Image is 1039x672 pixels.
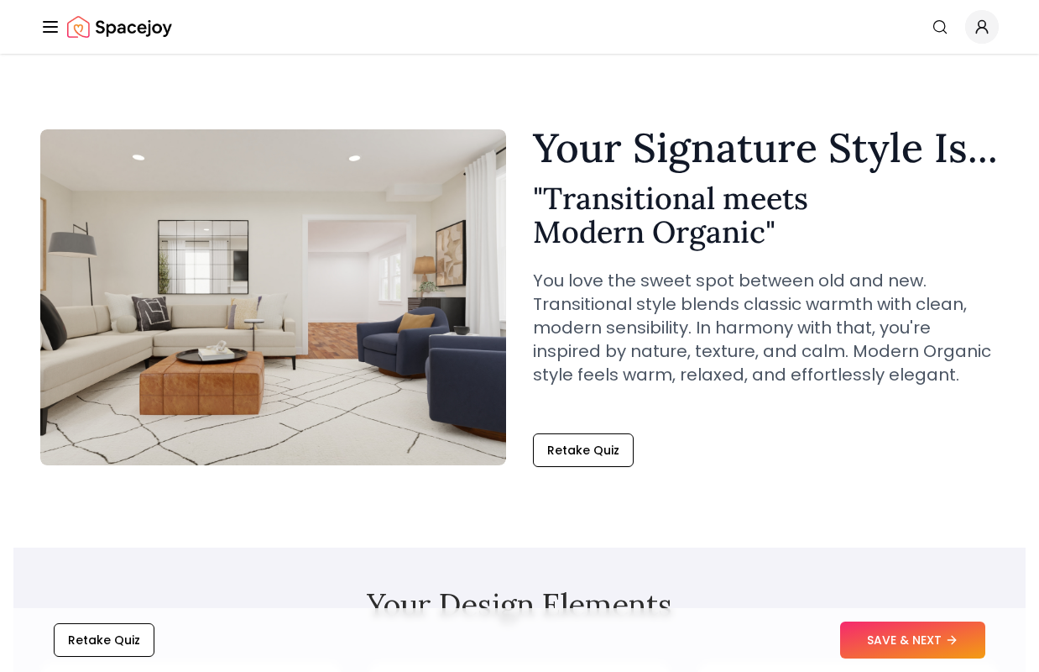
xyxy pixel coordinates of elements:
p: You love the sweet spot between old and new. Transitional style blends classic warmth with clean,... [533,269,999,386]
button: Retake Quiz [54,623,154,657]
a: Spacejoy [67,10,172,44]
h1: Your Signature Style Is... [533,128,999,168]
h2: Your Design Elements [40,588,999,622]
button: SAVE & NEXT [840,622,985,659]
button: Retake Quiz [533,433,634,467]
img: Spacejoy Logo [67,10,172,44]
img: Transitional meets Modern Organic Style Example [40,129,506,465]
h2: " Transitional meets Modern Organic " [533,181,999,249]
